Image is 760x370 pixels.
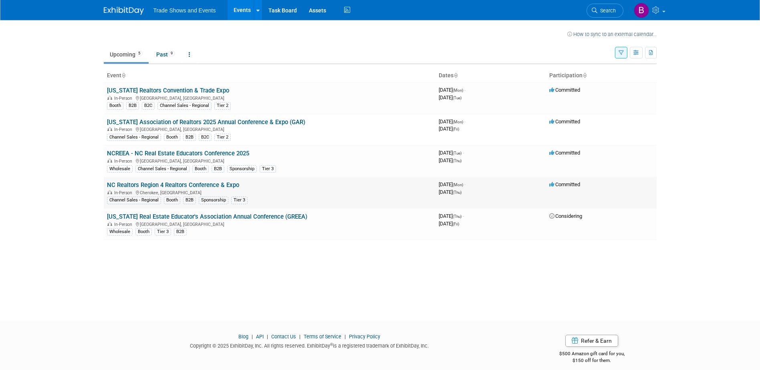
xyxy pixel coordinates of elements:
a: Blog [238,334,248,340]
div: Tier 2 [214,102,231,109]
div: Sponsorship [199,197,228,204]
span: In-Person [114,190,135,195]
span: (Mon) [453,88,463,92]
span: [DATE] [439,150,464,156]
div: [GEOGRAPHIC_DATA], [GEOGRAPHIC_DATA] [107,95,432,101]
span: In-Person [114,222,135,227]
div: $150 off for them. [527,357,657,364]
img: In-Person Event [107,190,112,194]
span: | [250,334,255,340]
span: | [297,334,302,340]
div: Booth [135,228,152,235]
span: Committed [549,181,580,187]
span: Committed [549,150,580,156]
div: B2B [183,134,196,141]
div: Channel Sales - Regional [135,165,189,173]
div: B2B [126,102,139,109]
span: [DATE] [439,95,462,101]
span: - [464,87,466,93]
a: [US_STATE] Real Estate Educator's Association Annual Conference (GREEA) [107,213,307,220]
div: $500 Amazon gift card for you, [527,345,657,364]
a: Past9 [150,47,181,62]
div: Cherokee, [GEOGRAPHIC_DATA] [107,189,432,195]
span: - [464,119,466,125]
a: Terms of Service [304,334,341,340]
span: (Tue) [453,96,462,100]
span: Considering [549,213,582,219]
div: Channel Sales - Regional [107,134,161,141]
div: B2C [142,102,155,109]
a: Contact Us [271,334,296,340]
div: Tier 3 [155,228,171,235]
img: In-Person Event [107,96,112,100]
a: Privacy Policy [349,334,380,340]
div: Booth [164,197,180,204]
div: [GEOGRAPHIC_DATA], [GEOGRAPHIC_DATA] [107,126,432,132]
img: ExhibitDay [104,7,144,15]
span: [DATE] [439,213,464,219]
a: Search [587,4,623,18]
div: B2B [212,165,224,173]
a: API [256,334,264,340]
span: | [343,334,348,340]
div: B2C [199,134,212,141]
span: Search [597,8,616,14]
a: Upcoming5 [104,47,149,62]
span: [DATE] [439,157,462,163]
span: [DATE] [439,189,462,195]
span: (Tue) [453,151,462,155]
div: B2B [183,197,196,204]
div: Tier 3 [231,197,248,204]
a: [US_STATE] Association of Realtors 2025 Annual Conference & Expo (GAR) [107,119,305,126]
span: Committed [549,87,580,93]
span: (Thu) [453,190,462,195]
th: Dates [435,69,546,82]
div: Wholesale [107,228,133,235]
div: Wholesale [107,165,133,173]
span: (Mon) [453,183,463,187]
span: 9 [168,50,175,56]
img: In-Person Event [107,159,112,163]
th: Participation [546,69,657,82]
a: [US_STATE] Realtors Convention & Trade Expo [107,87,229,94]
span: - [463,150,464,156]
span: [DATE] [439,221,459,227]
div: [GEOGRAPHIC_DATA], [GEOGRAPHIC_DATA] [107,221,432,227]
a: Sort by Start Date [454,72,458,78]
span: Committed [549,119,580,125]
span: (Thu) [453,159,462,163]
img: In-Person Event [107,222,112,226]
img: In-Person Event [107,127,112,131]
sup: ® [330,342,333,347]
div: Copyright © 2025 ExhibitDay, Inc. All rights reserved. ExhibitDay is a registered trademark of Ex... [104,340,516,350]
img: Barbara Wilkinson [634,3,649,18]
span: - [464,181,466,187]
span: In-Person [114,127,135,132]
span: [DATE] [439,87,466,93]
span: | [265,334,270,340]
div: B2B [174,228,187,235]
span: (Mon) [453,120,463,124]
a: How to sync to an external calendar... [567,31,657,37]
span: (Fri) [453,127,459,131]
a: Refer & Earn [565,335,618,347]
span: - [463,213,464,219]
span: Trade Shows and Events [153,7,216,14]
span: 5 [136,50,143,56]
span: (Thu) [453,214,462,219]
div: Booth [107,102,123,109]
div: Booth [192,165,209,173]
div: Channel Sales - Regional [107,197,161,204]
th: Event [104,69,435,82]
div: Tier 3 [260,165,276,173]
div: Channel Sales - Regional [157,102,212,109]
span: [DATE] [439,126,459,132]
span: [DATE] [439,181,466,187]
span: In-Person [114,96,135,101]
a: NC Realtors Region 4 Realtors Conference & Expo [107,181,239,189]
div: Tier 2 [214,134,231,141]
a: Sort by Participation Type [583,72,587,78]
span: [DATE] [439,119,466,125]
span: In-Person [114,159,135,164]
div: Booth [164,134,180,141]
